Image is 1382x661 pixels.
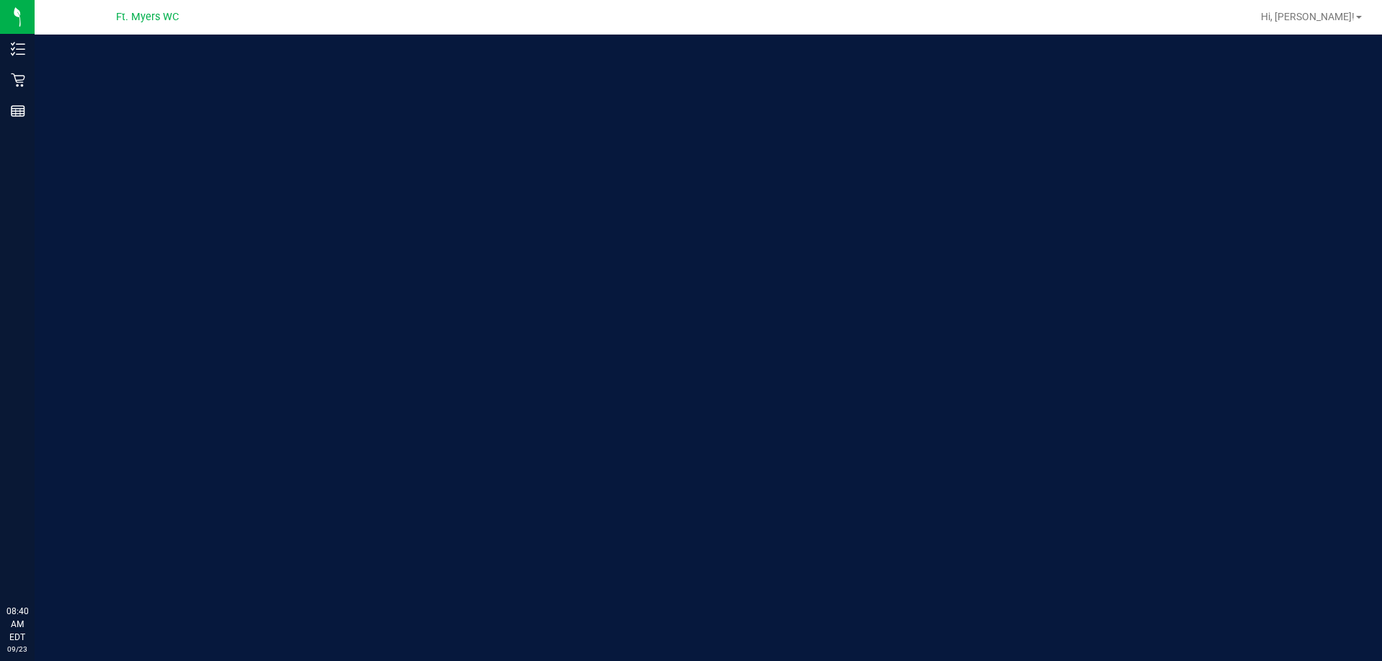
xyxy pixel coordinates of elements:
inline-svg: Inventory [11,42,25,56]
inline-svg: Reports [11,104,25,118]
span: Ft. Myers WC [116,11,179,23]
inline-svg: Retail [11,73,25,87]
span: Hi, [PERSON_NAME]! [1261,11,1355,22]
p: 08:40 AM EDT [6,605,28,644]
p: 09/23 [6,644,28,655]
